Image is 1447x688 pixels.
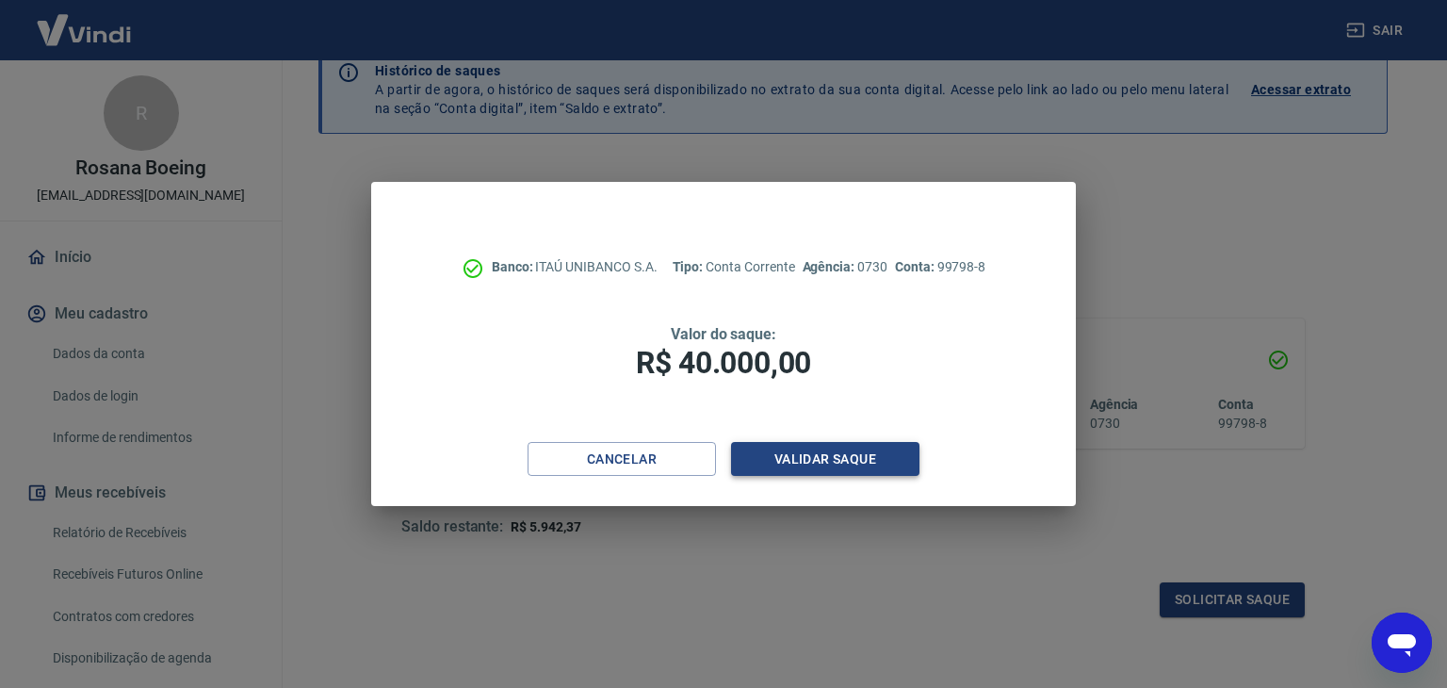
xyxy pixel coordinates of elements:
p: ITAÚ UNIBANCO S.A. [492,257,658,277]
iframe: Botão para abrir a janela de mensagens [1372,613,1432,673]
button: Cancelar [528,442,716,477]
span: Tipo: [673,259,707,274]
span: R$ 40.000,00 [636,345,811,381]
p: 99798-8 [895,257,985,277]
span: Conta: [895,259,937,274]
span: Valor do saque: [671,325,776,343]
button: Validar saque [731,442,919,477]
span: Banco: [492,259,536,274]
p: Conta Corrente [673,257,795,277]
p: 0730 [803,257,887,277]
span: Agência: [803,259,858,274]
